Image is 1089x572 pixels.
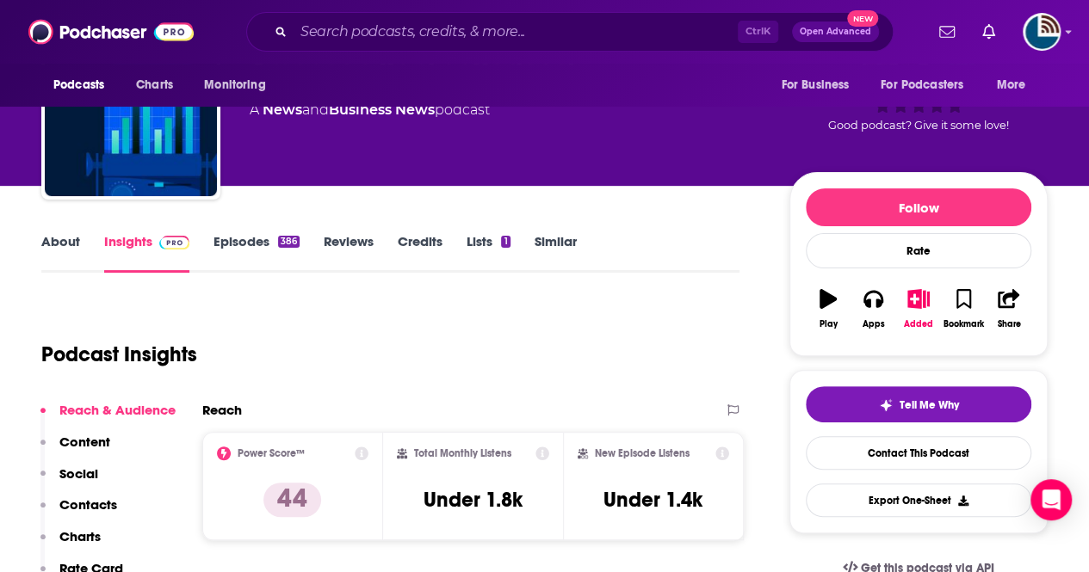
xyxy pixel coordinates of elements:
button: Social [40,465,98,497]
span: New [847,10,878,27]
button: Export One-Sheet [806,483,1031,517]
h3: Under 1.4k [603,487,702,513]
p: Social [59,465,98,482]
button: Follow [806,188,1031,226]
button: Bookmark [941,278,986,340]
h2: Total Monthly Listens [414,447,511,459]
a: Lists1 [467,233,510,273]
a: Show notifications dropdown [975,17,1002,46]
h2: Reach [202,402,242,418]
a: About [41,233,80,273]
p: Content [59,434,110,450]
a: Similar [535,233,577,273]
button: Reach & Audience [40,402,176,434]
span: Good podcast? Give it some love! [828,119,1009,132]
a: InsightsPodchaser Pro [104,233,189,273]
a: Episodes386 [213,233,300,273]
a: News [263,101,302,118]
button: Show profile menu [1023,13,1061,51]
button: Play [806,278,851,340]
span: Logged in as tdunyak [1023,13,1061,51]
a: Contact This Podcast [806,436,1031,470]
button: Open AdvancedNew [792,22,879,42]
span: Open Advanced [800,28,871,36]
span: Tell Me Why [900,398,959,412]
img: American Banker Podcast [45,24,217,196]
p: 44 [263,483,321,517]
span: More [997,73,1026,97]
div: 1 [501,236,510,248]
button: open menu [769,69,870,101]
img: Podchaser Pro [159,236,189,249]
button: tell me why sparkleTell Me Why [806,386,1031,422]
button: open menu [869,69,988,101]
div: Added [904,319,933,329]
div: Open Intercom Messenger [1030,479,1072,520]
div: Rate [806,233,1031,268]
button: Charts [40,528,101,560]
div: Bookmark [944,319,984,329]
span: For Podcasters [881,73,963,97]
img: tell me why sparkle [879,398,893,412]
button: open menu [985,69,1048,101]
p: Reach & Audience [59,402,176,418]
a: Show notifications dropdown [932,17,962,46]
a: Reviews [324,233,374,273]
span: and [302,101,329,118]
h2: Power Score™ [238,447,305,459]
p: Charts [59,528,101,544]
a: Business News [329,101,435,118]
button: open menu [41,69,127,101]
p: Contacts [59,496,117,513]
span: Monitoring [204,73,265,97]
button: Apps [851,278,895,340]
span: For Business [781,73,849,97]
button: Content [40,434,110,465]
button: Added [896,278,941,340]
span: Podcasts [53,73,104,97]
h3: Under 1.8k [424,487,523,513]
span: Ctrl K [738,21,778,43]
div: Play [820,319,838,329]
div: 386 [278,236,300,248]
img: Podchaser - Follow, Share and Rate Podcasts [28,15,194,48]
a: Charts [125,69,183,101]
h2: New Episode Listens [595,447,690,459]
button: open menu [192,69,288,101]
button: Contacts [40,496,117,528]
a: Credits [398,233,442,273]
h1: Podcast Insights [41,341,197,367]
img: User Profile [1023,13,1061,51]
span: Charts [136,73,173,97]
div: Search podcasts, credits, & more... [246,12,894,52]
input: Search podcasts, credits, & more... [294,18,738,46]
button: Share [987,278,1031,340]
div: Apps [863,319,885,329]
div: A podcast [250,100,490,120]
div: Share [997,319,1020,329]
